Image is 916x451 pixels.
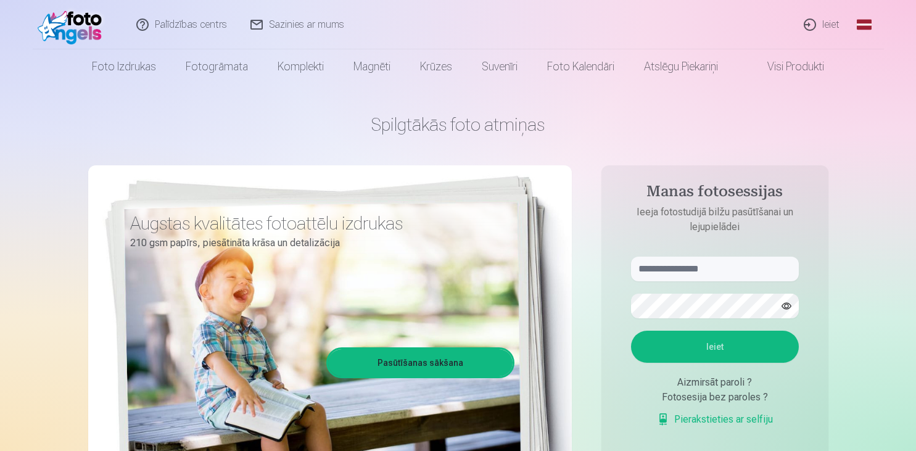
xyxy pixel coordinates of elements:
img: /fa1 [38,5,109,44]
h1: Spilgtākās foto atmiņas [88,114,828,136]
h4: Manas fotosessijas [619,183,811,205]
a: Pierakstieties ar selfiju [657,412,773,427]
a: Suvenīri [467,49,532,84]
h3: Augstas kvalitātes fotoattēlu izdrukas [130,212,505,234]
a: Foto izdrukas [77,49,171,84]
a: Atslēgu piekariņi [629,49,733,84]
a: Krūzes [405,49,467,84]
a: Foto kalendāri [532,49,629,84]
p: Ieeja fotostudijā bilžu pasūtīšanai un lejupielādei [619,205,811,234]
a: Pasūtīšanas sākšana [328,349,513,376]
a: Fotogrāmata [171,49,263,84]
a: Komplekti [263,49,339,84]
div: Aizmirsāt paroli ? [631,375,799,390]
a: Magnēti [339,49,405,84]
button: Ieiet [631,331,799,363]
a: Visi produkti [733,49,839,84]
p: 210 gsm papīrs, piesātināta krāsa un detalizācija [130,234,505,252]
div: Fotosesija bez paroles ? [631,390,799,405]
